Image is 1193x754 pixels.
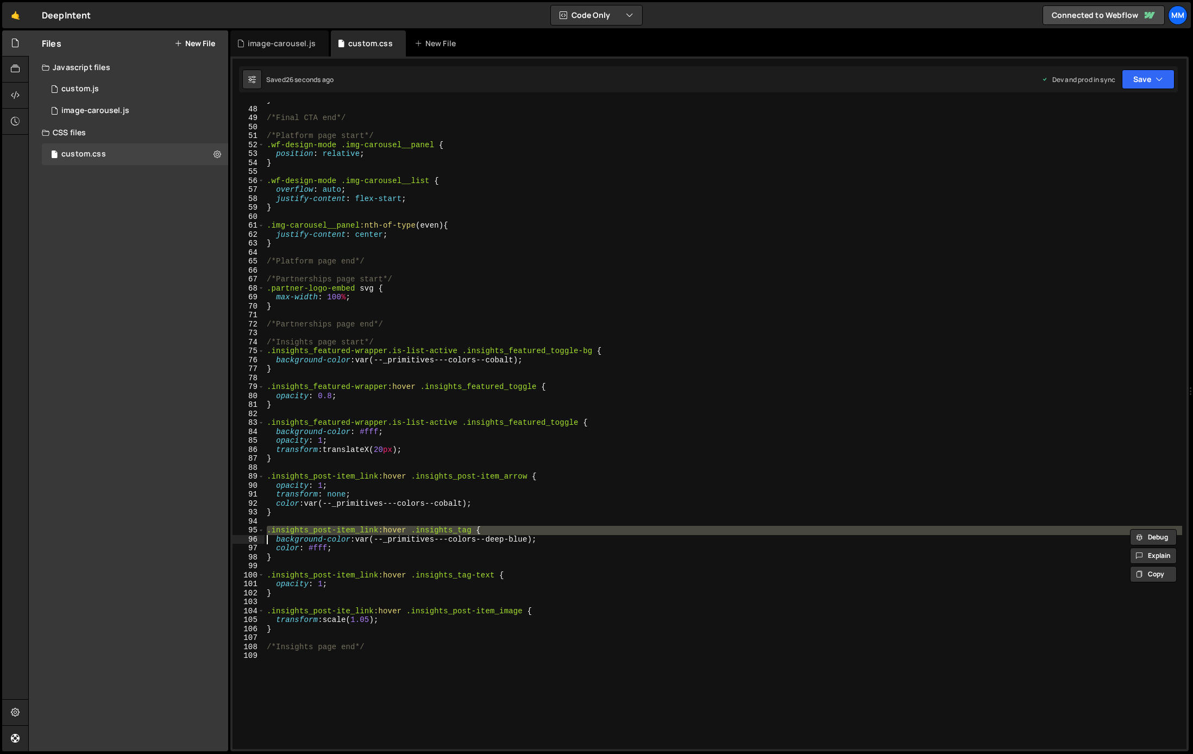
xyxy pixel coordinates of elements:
[233,651,265,661] div: 109
[233,400,265,410] div: 81
[233,418,265,428] div: 83
[233,185,265,194] div: 57
[233,571,265,580] div: 100
[1130,548,1177,564] button: Explain
[286,75,334,84] div: 26 seconds ago
[233,625,265,634] div: 106
[233,544,265,553] div: 97
[42,143,228,165] div: 16711/45677.css
[233,633,265,643] div: 107
[233,230,265,240] div: 62
[233,508,265,517] div: 93
[233,177,265,186] div: 56
[233,302,265,311] div: 70
[233,114,265,123] div: 49
[233,167,265,177] div: 55
[233,428,265,437] div: 84
[233,356,265,365] div: 76
[61,149,106,159] div: custom.css
[233,607,265,616] div: 104
[233,598,265,607] div: 103
[415,38,460,49] div: New File
[29,56,228,78] div: Javascript files
[233,347,265,356] div: 75
[233,123,265,132] div: 50
[233,203,265,212] div: 59
[2,2,29,28] a: 🤙
[233,454,265,463] div: 87
[233,517,265,526] div: 94
[233,499,265,508] div: 92
[233,382,265,392] div: 79
[233,562,265,571] div: 99
[233,212,265,222] div: 60
[233,275,265,284] div: 67
[233,131,265,141] div: 51
[233,643,265,652] div: 108
[233,615,265,625] div: 105
[348,38,393,49] div: custom.css
[233,311,265,320] div: 71
[233,194,265,204] div: 58
[233,535,265,544] div: 96
[61,106,129,116] div: image-carousel.js
[233,159,265,168] div: 54
[233,293,265,302] div: 69
[233,481,265,491] div: 90
[266,75,334,84] div: Saved
[233,374,265,383] div: 78
[233,105,265,114] div: 48
[233,329,265,338] div: 73
[551,5,642,25] button: Code Only
[233,149,265,159] div: 53
[233,472,265,481] div: 89
[42,100,228,122] div: 16711/45799.js
[42,37,61,49] h2: Files
[233,392,265,401] div: 80
[233,553,265,562] div: 98
[233,141,265,150] div: 52
[233,436,265,445] div: 85
[42,9,91,22] div: DeepIntent
[61,84,99,94] div: custom.js
[233,589,265,598] div: 102
[233,365,265,374] div: 77
[233,526,265,535] div: 95
[233,338,265,347] div: 74
[233,221,265,230] div: 61
[233,580,265,589] div: 101
[248,38,316,49] div: image-carousel.js
[1130,566,1177,582] button: Copy
[1130,529,1177,545] button: Debug
[1122,70,1175,89] button: Save
[1041,75,1115,84] div: Dev and prod in sync
[233,445,265,455] div: 86
[1168,5,1188,25] a: mm
[1043,5,1165,25] a: Connected to Webflow
[233,248,265,257] div: 64
[233,320,265,329] div: 72
[233,284,265,293] div: 68
[42,78,228,100] div: 16711/45679.js
[174,39,215,48] button: New File
[233,490,265,499] div: 91
[233,257,265,266] div: 65
[233,266,265,275] div: 66
[233,239,265,248] div: 63
[233,463,265,473] div: 88
[233,410,265,419] div: 82
[29,122,228,143] div: CSS files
